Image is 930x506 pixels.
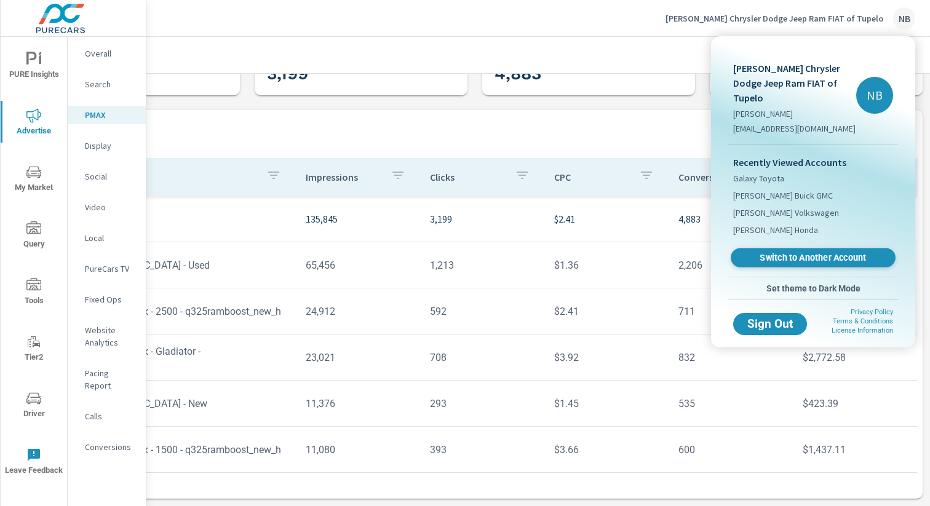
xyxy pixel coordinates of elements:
button: Set theme to Dark Mode [728,277,898,299]
a: Terms & Conditions [833,317,893,325]
p: Recently Viewed Accounts [733,155,893,170]
span: [PERSON_NAME] Honda [733,224,818,236]
span: [PERSON_NAME] Buick GMC [733,189,833,202]
p: [PERSON_NAME] Chrysler Dodge Jeep Ram FIAT of Tupelo [733,61,856,105]
span: Switch to Another Account [737,252,888,264]
p: [EMAIL_ADDRESS][DOMAIN_NAME] [733,122,856,135]
p: [PERSON_NAME] [733,108,856,120]
span: Set theme to Dark Mode [733,283,893,294]
a: Switch to Another Account [731,248,896,267]
span: Sign Out [743,318,797,330]
span: Galaxy Toyota [733,172,784,184]
button: Sign Out [733,313,807,335]
a: Privacy Policy [851,308,893,316]
span: [PERSON_NAME] Volkswagen [733,207,839,219]
div: NB [856,77,893,114]
a: License Information [832,326,893,334]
